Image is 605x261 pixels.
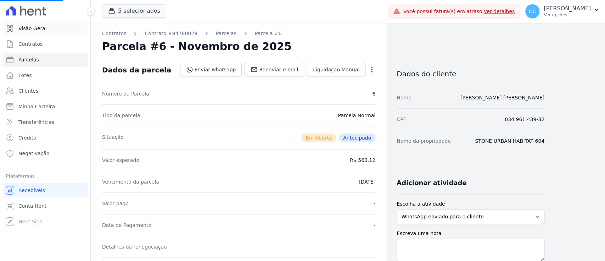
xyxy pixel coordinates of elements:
span: Clientes [18,87,38,94]
label: Escolha a atividade [397,200,544,208]
dt: Vencimento da parcela [102,178,159,185]
span: Em Aberto [301,134,336,142]
dt: Nome da propriedade [397,137,451,145]
h2: Parcela #6 - Novembro de 2025 [102,40,292,53]
dd: 6 [372,90,375,97]
div: Dados da parcela [102,66,171,74]
a: Negativação [3,146,88,161]
a: Reenviar e-mail [245,63,304,76]
span: Parcelas [18,56,39,63]
dd: [DATE] [359,178,375,185]
a: Lotes [3,68,88,82]
p: [PERSON_NAME] [544,5,591,12]
span: Reenviar e-mail [259,66,298,73]
span: Antecipado [339,134,375,142]
a: Transferências [3,115,88,129]
a: Enviar whatsapp [180,63,242,76]
a: Conta Hent [3,199,88,213]
div: Plataformas [6,172,85,180]
dd: - [374,222,375,229]
a: Ver detalhes [484,9,515,14]
a: Crédito [3,131,88,145]
h3: Adicionar atividade [397,179,466,187]
span: Visão Geral [18,25,47,32]
dt: Situação [102,134,124,142]
span: Conta Hent [18,202,46,210]
a: Clientes [3,84,88,98]
span: Recebíveis [18,187,45,194]
dd: 034.961.439-32 [505,116,544,123]
span: Minha Carteira [18,103,55,110]
a: [PERSON_NAME] [PERSON_NAME] [460,95,544,100]
dt: Valor esperado [102,157,139,164]
a: Visão Geral [3,21,88,36]
dt: Data de Pagamento [102,222,151,229]
a: Contratos [102,30,126,37]
span: Lotes [18,72,32,79]
nav: Breadcrumb [102,30,375,37]
a: Minha Carteira [3,99,88,114]
a: Parcelas [3,53,88,67]
a: Parcelas [216,30,236,37]
a: Liquidação Manual [307,63,365,76]
span: Você possui fatura(s) em atraso. [403,8,515,15]
h3: Dados do cliente [397,70,544,78]
dd: - [374,200,375,207]
span: Transferências [18,119,54,126]
dt: CPF [397,116,406,123]
dt: Tipo da parcela [102,112,140,119]
dd: - [374,243,375,250]
a: Contrato #94780029 [145,30,197,37]
dt: Detalhes da renegociação [102,243,167,250]
a: Recebíveis [3,183,88,197]
a: Contratos [3,37,88,51]
p: Ver opções [544,12,591,18]
dd: Parcela Normal [338,112,375,119]
label: Escreva uma nota [397,230,544,237]
span: Liquidação Manual [313,66,359,73]
dt: Número da Parcela [102,90,149,97]
span: Contratos [18,40,43,48]
span: GC [529,9,536,14]
dt: Nome [397,94,411,101]
button: GC [PERSON_NAME] Ver opções [520,1,605,21]
button: 5 selecionados [102,4,166,18]
dd: STONE URBAN HABITAT 604 [475,137,544,145]
a: Parcela #6 [255,30,282,37]
span: Crédito [18,134,37,141]
dt: Valor pago [102,200,129,207]
span: Negativação [18,150,50,157]
dd: R$ 563,12 [350,157,375,164]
